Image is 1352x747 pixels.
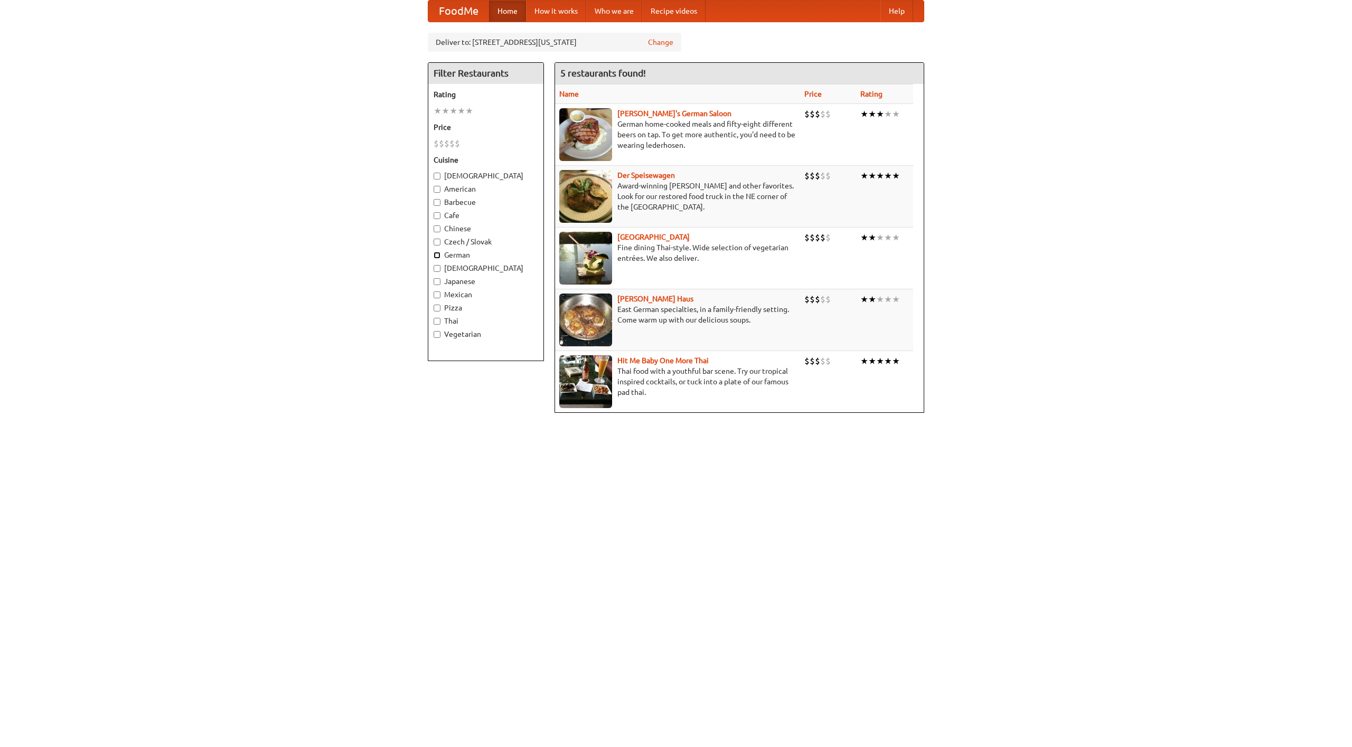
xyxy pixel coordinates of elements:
p: East German specialties, in a family-friendly setting. Come warm up with our delicious soups. [559,304,796,325]
a: Name [559,90,579,98]
input: Vegetarian [434,331,440,338]
li: $ [804,232,810,243]
label: Thai [434,316,538,326]
img: speisewagen.jpg [559,170,612,223]
input: [DEMOGRAPHIC_DATA] [434,173,440,179]
input: Czech / Slovak [434,239,440,245]
li: ★ [876,294,884,305]
li: $ [804,294,810,305]
input: Mexican [434,291,440,298]
li: ★ [884,108,892,120]
a: [GEOGRAPHIC_DATA] [617,233,690,241]
a: Rating [860,90,882,98]
a: How it works [526,1,586,22]
input: German [434,252,440,259]
label: American [434,184,538,194]
a: Who we are [586,1,642,22]
li: $ [820,232,825,243]
li: $ [444,138,449,149]
li: $ [825,108,831,120]
li: ★ [860,294,868,305]
li: $ [804,355,810,367]
li: $ [815,170,820,182]
label: Vegetarian [434,329,538,339]
p: Fine dining Thai-style. Wide selection of vegetarian entrées. We also deliver. [559,242,796,263]
label: Pizza [434,302,538,313]
li: $ [810,355,815,367]
li: ★ [884,355,892,367]
li: $ [825,232,831,243]
li: ★ [860,170,868,182]
li: ★ [884,294,892,305]
li: ★ [442,105,449,117]
li: ★ [457,105,465,117]
li: $ [804,170,810,182]
li: $ [804,108,810,120]
ng-pluralize: 5 restaurants found! [560,68,646,78]
li: ★ [868,355,876,367]
li: $ [825,170,831,182]
li: $ [815,232,820,243]
li: $ [815,355,820,367]
b: Hit Me Baby One More Thai [617,356,709,365]
li: ★ [892,294,900,305]
li: $ [455,138,460,149]
label: [DEMOGRAPHIC_DATA] [434,171,538,181]
li: ★ [892,232,900,243]
li: ★ [868,108,876,120]
li: $ [825,294,831,305]
li: ★ [449,105,457,117]
b: [PERSON_NAME] Haus [617,295,693,303]
input: Pizza [434,305,440,311]
input: [DEMOGRAPHIC_DATA] [434,265,440,272]
h5: Rating [434,89,538,100]
label: Chinese [434,223,538,234]
li: ★ [868,232,876,243]
img: esthers.jpg [559,108,612,161]
p: German home-cooked meals and fifty-eight different beers on tap. To get more authentic, you'd nee... [559,119,796,150]
li: $ [810,170,815,182]
li: ★ [876,170,884,182]
input: Chinese [434,225,440,232]
label: Japanese [434,276,538,287]
li: ★ [884,232,892,243]
li: ★ [876,108,884,120]
label: [DEMOGRAPHIC_DATA] [434,263,538,273]
li: $ [815,108,820,120]
p: Thai food with a youthful bar scene. Try our tropical inspired cocktails, or tuck into a plate of... [559,366,796,398]
li: $ [810,294,815,305]
a: Recipe videos [642,1,706,22]
li: ★ [868,294,876,305]
a: Der Speisewagen [617,171,675,179]
li: ★ [892,108,900,120]
label: Barbecue [434,197,538,207]
li: ★ [860,355,868,367]
li: ★ [860,232,868,243]
h4: Filter Restaurants [428,63,543,84]
li: $ [449,138,455,149]
a: FoodMe [428,1,489,22]
h5: Cuisine [434,155,538,165]
li: $ [825,355,831,367]
li: $ [820,108,825,120]
a: Help [880,1,913,22]
li: ★ [876,355,884,367]
li: ★ [892,170,900,182]
li: ★ [884,170,892,182]
input: American [434,186,440,193]
label: Czech / Slovak [434,237,538,247]
li: $ [810,232,815,243]
a: [PERSON_NAME]'s German Saloon [617,109,731,118]
input: Barbecue [434,199,440,206]
li: $ [820,294,825,305]
label: German [434,250,538,260]
label: Cafe [434,210,538,221]
li: ★ [860,108,868,120]
div: Deliver to: [STREET_ADDRESS][US_STATE] [428,33,681,52]
li: ★ [434,105,442,117]
a: Change [648,37,673,48]
li: ★ [465,105,473,117]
